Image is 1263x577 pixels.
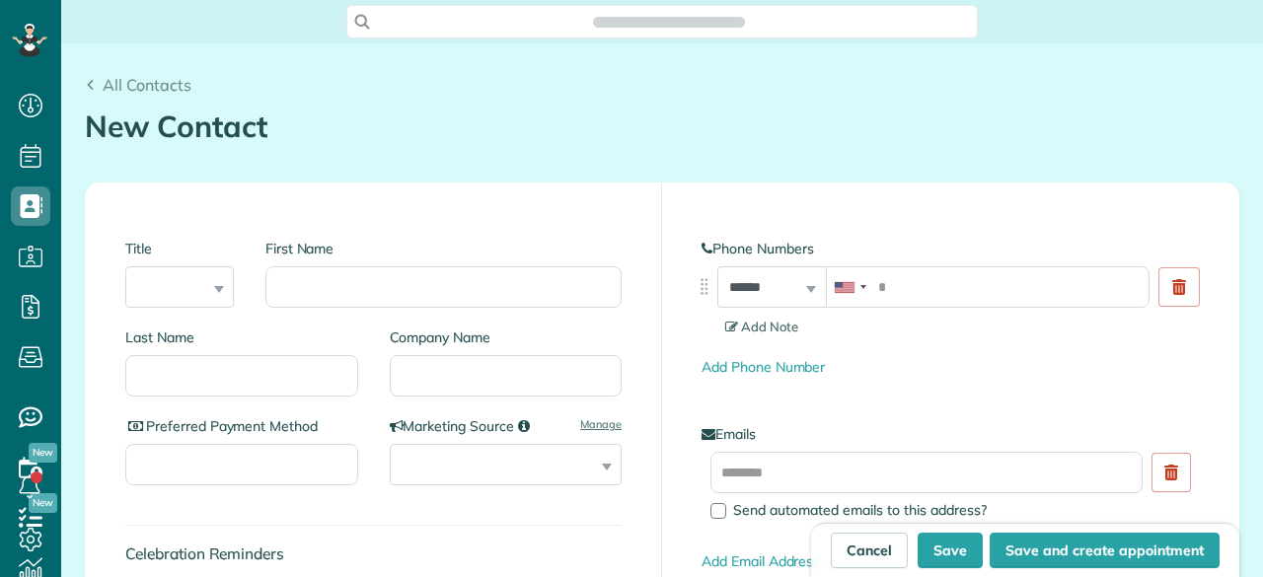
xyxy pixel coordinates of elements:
label: Title [125,239,234,258]
label: Emails [702,424,1199,444]
span: New [29,443,57,463]
a: Add Email Address [702,552,820,570]
label: First Name [265,239,622,258]
label: Last Name [125,327,358,347]
label: Company Name [390,327,623,347]
span: Search ZenMaid… [613,12,724,32]
label: Marketing Source [390,416,623,436]
span: All Contacts [103,75,191,95]
a: Add Phone Number [702,358,825,376]
a: Manage [580,416,622,432]
button: Save [918,533,983,568]
label: Phone Numbers [702,239,1199,258]
img: drag_indicator-119b368615184ecde3eda3c64c821f6cf29d3e2b97b89ee44bc31753036683e5.png [694,276,714,297]
h4: Celebration Reminders [125,545,622,562]
a: All Contacts [85,73,191,97]
span: Add Note [725,319,798,334]
span: Send automated emails to this address? [733,501,987,519]
a: Cancel [831,533,908,568]
div: United States: +1 [827,267,872,307]
label: Preferred Payment Method [125,416,358,436]
button: Save and create appointment [990,533,1220,568]
h1: New Contact [85,110,1239,143]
